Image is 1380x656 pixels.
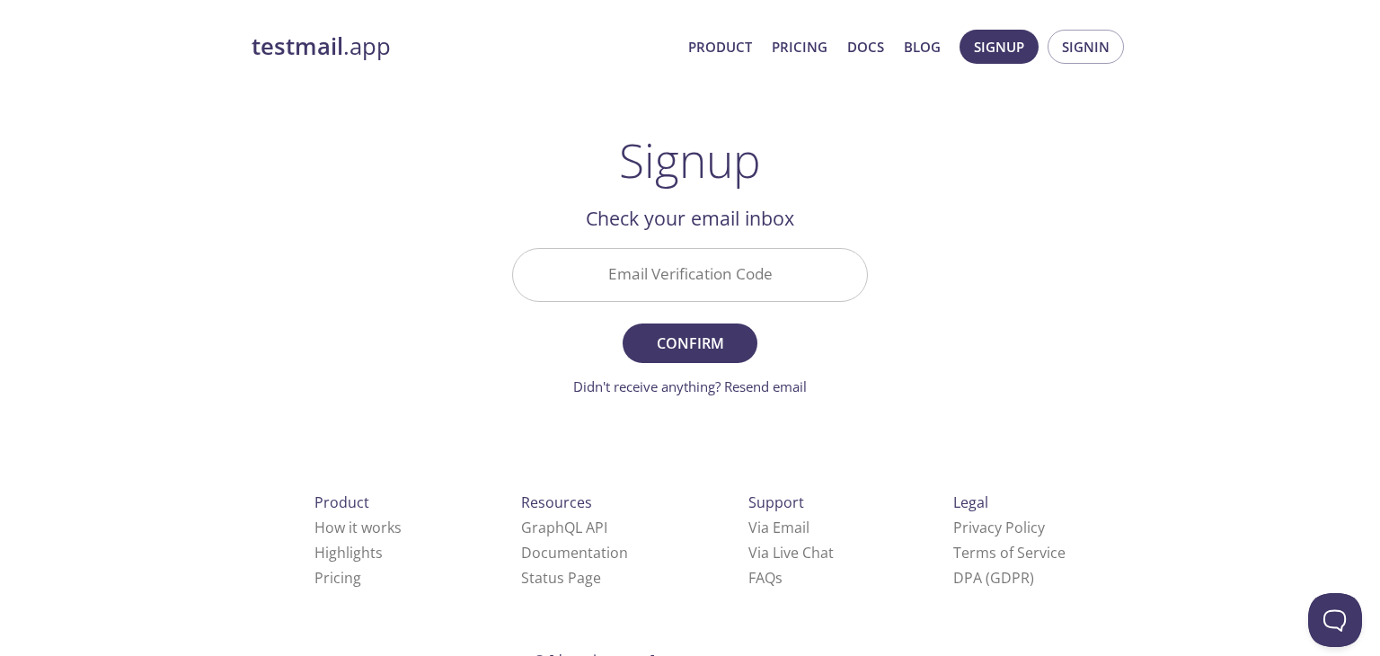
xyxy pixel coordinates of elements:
a: Pricing [314,568,361,588]
span: Signin [1062,35,1110,58]
iframe: Help Scout Beacon - Open [1308,593,1362,647]
a: Via Live Chat [748,543,834,563]
img: tab_keywords_by_traffic_grey.svg [179,104,193,119]
a: Privacy Policy [953,518,1045,537]
span: Confirm [642,331,738,356]
span: Signup [974,35,1024,58]
button: Signup [960,30,1039,64]
span: Support [748,492,804,512]
a: FAQ [748,568,783,588]
img: tab_domain_overview_orange.svg [49,104,63,119]
a: Pricing [772,35,827,58]
span: s [775,568,783,588]
div: Domain Overview [68,106,161,118]
a: DPA (GDPR) [953,568,1034,588]
a: Status Page [521,568,601,588]
a: Documentation [521,543,628,563]
div: Domain: [DOMAIN_NAME] [47,47,198,61]
span: Product [314,492,369,512]
h2: Check your email inbox [512,203,868,234]
a: Highlights [314,543,383,563]
span: Resources [521,492,592,512]
a: Docs [847,35,884,58]
a: Didn't receive anything? Resend email [573,377,807,395]
a: Terms of Service [953,543,1066,563]
a: Product [688,35,752,58]
strong: testmail [252,31,343,62]
span: Legal [953,492,988,512]
button: Signin [1048,30,1124,64]
a: Blog [904,35,941,58]
img: website_grey.svg [29,47,43,61]
a: testmail.app [252,31,674,62]
h1: Signup [619,133,761,187]
div: v 4.0.25 [50,29,88,43]
button: Confirm [623,324,757,363]
a: GraphQL API [521,518,607,537]
a: Via Email [748,518,809,537]
div: Keywords by Traffic [199,106,303,118]
a: How it works [314,518,402,537]
img: logo_orange.svg [29,29,43,43]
